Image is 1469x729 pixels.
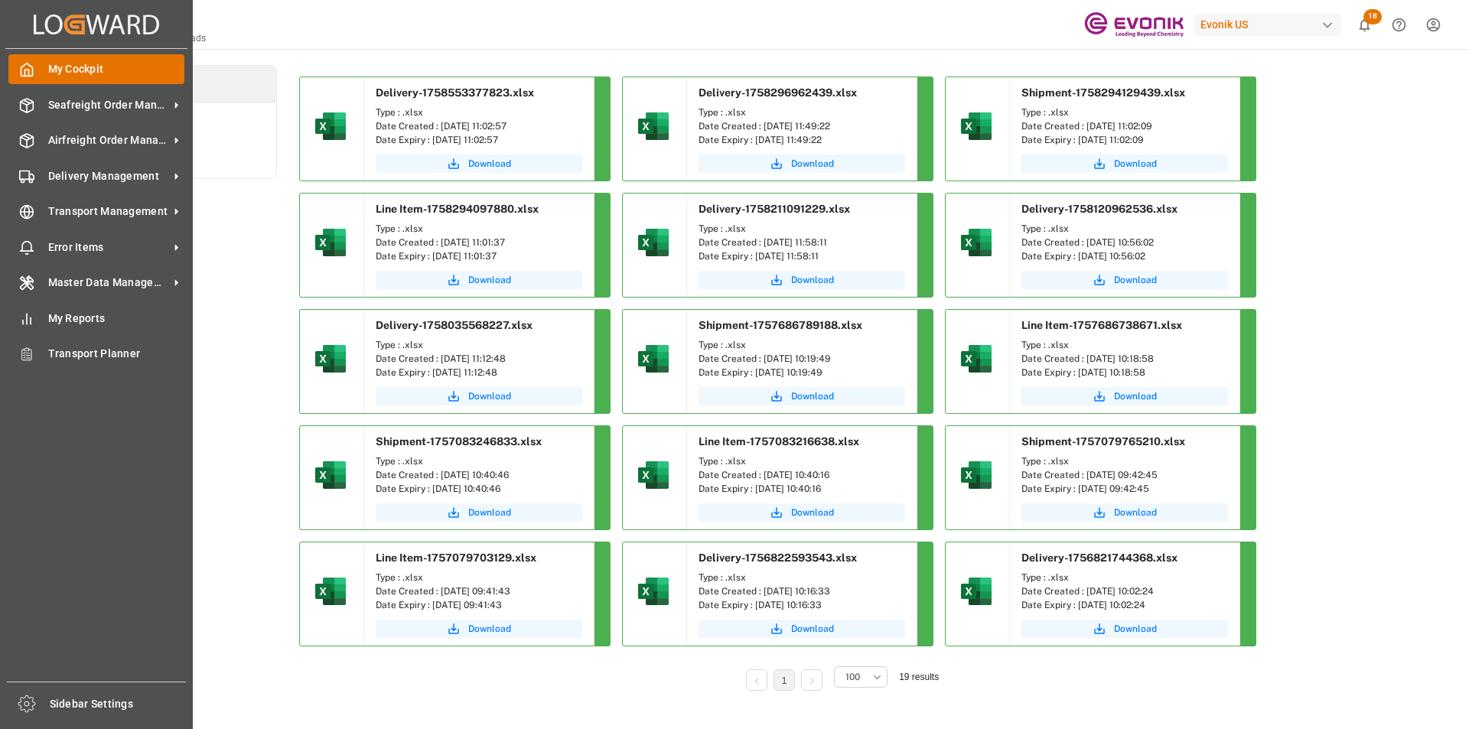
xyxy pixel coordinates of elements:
div: Date Expiry : [DATE] 10:40:46 [376,482,582,496]
div: Type : .xlsx [1021,106,1228,119]
span: Error Items [48,239,169,255]
div: Date Expiry : [DATE] 10:19:49 [699,366,905,379]
div: Date Expiry : [DATE] 10:56:02 [1021,249,1228,263]
button: Download [376,271,582,289]
span: My Cockpit [48,61,185,77]
button: Download [699,620,905,638]
img: microsoft-excel-2019--v1.png [958,573,995,610]
span: Line Item-1758294097880.xlsx [376,203,539,215]
div: Date Expiry : [DATE] 09:41:43 [376,598,582,612]
div: Date Expiry : [DATE] 11:02:09 [1021,133,1228,147]
img: microsoft-excel-2019--v1.png [635,457,672,493]
button: Evonik US [1194,10,1347,39]
span: Airfreight Order Management [48,132,169,148]
div: Date Created : [DATE] 11:02:57 [376,119,582,133]
div: Date Created : [DATE] 11:02:09 [1021,119,1228,133]
span: Download [468,157,511,171]
img: microsoft-excel-2019--v1.png [312,457,349,493]
button: show 18 new notifications [1347,8,1382,42]
span: Delivery-1756821744368.xlsx [1021,552,1177,564]
div: Date Created : [DATE] 11:58:11 [699,236,905,249]
div: Date Expiry : [DATE] 11:49:22 [699,133,905,147]
img: microsoft-excel-2019--v1.png [312,108,349,145]
div: Date Created : [DATE] 11:12:48 [376,352,582,366]
div: Evonik US [1194,14,1341,36]
div: Date Expiry : [DATE] 10:16:33 [699,598,905,612]
span: Download [791,506,834,519]
span: Download [1114,389,1157,403]
span: Transport Management [48,203,169,220]
div: Date Expiry : [DATE] 11:58:11 [699,249,905,263]
li: Previous Page [746,669,767,691]
a: Download [699,503,905,522]
div: Date Created : [DATE] 10:56:02 [1021,236,1228,249]
button: Download [376,155,582,173]
span: Delivery-1756822593543.xlsx [699,552,857,564]
img: microsoft-excel-2019--v1.png [635,108,672,145]
span: Delivery Management [48,168,169,184]
button: Download [376,387,582,405]
div: Type : .xlsx [1021,571,1228,584]
div: Date Expiry : [DATE] 10:02:24 [1021,598,1228,612]
a: Download [1021,620,1228,638]
img: Evonik-brand-mark-Deep-Purple-RGB.jpeg_1700498283.jpeg [1084,11,1184,38]
span: Download [468,389,511,403]
span: Shipment-1757686789188.xlsx [699,319,862,331]
div: Type : .xlsx [699,338,905,352]
div: Type : .xlsx [376,454,582,468]
span: Download [791,622,834,636]
span: Shipment-1758294129439.xlsx [1021,86,1185,99]
div: Type : .xlsx [699,222,905,236]
div: Type : .xlsx [1021,338,1228,352]
img: microsoft-excel-2019--v1.png [635,224,672,261]
span: Transport Planner [48,346,185,362]
div: Date Created : [DATE] 10:40:46 [376,468,582,482]
span: Download [1114,506,1157,519]
div: Type : .xlsx [1021,222,1228,236]
div: Date Created : [DATE] 10:19:49 [699,352,905,366]
a: Download [1021,503,1228,522]
button: Help Center [1382,8,1416,42]
span: 100 [845,670,860,684]
span: Delivery-1758120962536.xlsx [1021,203,1177,215]
div: Date Created : [DATE] 09:42:45 [1021,468,1228,482]
div: Date Created : [DATE] 10:02:24 [1021,584,1228,598]
li: 1 [774,669,795,691]
span: 18 [1363,9,1382,24]
span: Delivery-1758553377823.xlsx [376,86,534,99]
span: Line Item-1757079703129.xlsx [376,552,536,564]
img: microsoft-excel-2019--v1.png [635,573,672,610]
button: Download [1021,387,1228,405]
img: microsoft-excel-2019--v1.png [312,340,349,377]
div: Date Created : [DATE] 11:01:37 [376,236,582,249]
img: microsoft-excel-2019--v1.png [958,224,995,261]
div: Date Expiry : [DATE] 11:01:37 [376,249,582,263]
button: open menu [834,666,888,688]
span: Line Item-1757686738671.xlsx [1021,319,1182,331]
div: Date Expiry : [DATE] 11:12:48 [376,366,582,379]
span: Download [468,506,511,519]
a: My Cockpit [8,54,184,84]
div: Type : .xlsx [699,454,905,468]
button: Download [1021,155,1228,173]
button: Download [699,155,905,173]
span: Download [791,273,834,287]
span: Delivery-1758211091229.xlsx [699,203,850,215]
button: Download [376,503,582,522]
span: Delivery-1758296962439.xlsx [699,86,857,99]
div: Date Created : [DATE] 11:49:22 [699,119,905,133]
span: Download [468,273,511,287]
button: Download [1021,271,1228,289]
span: Download [1114,157,1157,171]
button: Download [699,387,905,405]
a: Download [376,620,582,638]
button: Download [699,271,905,289]
img: microsoft-excel-2019--v1.png [312,573,349,610]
